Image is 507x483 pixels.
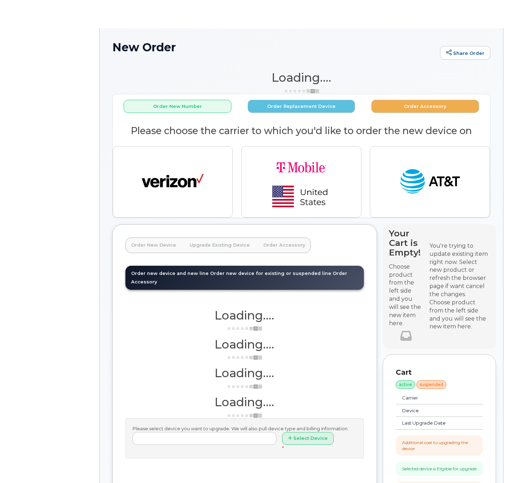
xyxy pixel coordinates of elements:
[402,439,477,452] div: Additional cost to upgrading the device
[113,126,490,136] h2: Please choose the carrier to which you'd like to order the new device on
[399,166,461,198] img: at_t-fb3d24644a45acc70fc72cc47ce214d34099dfd970ee3ae2334e4251f9d920fd.png
[258,237,311,253] a: Order Accessory
[402,466,477,472] div: Selected device is Eligible for upgrade
[142,166,204,198] img: verizon-ab2890fd1dd4a6c9cf5f392cd2db4626a3dae38ee8226e09bcb5c993c4c79f81.png
[396,392,467,404] td: Carrier
[210,271,331,276] span: Order new device for existing or suspended line
[389,263,423,328] p: Choose product from the left side and you will see the new item here.
[112,41,436,53] h1: New Order
[112,71,490,84] h1: Loading....
[429,242,490,299] div: You're trying to update existing item right now. Select new product or refresh the browser page i...
[252,152,351,212] img: t-mobile-78392d334a420d5b7f0e63d4fa81f6287a21d394dc80d677554bb55bbab1186f.png
[227,413,262,418] img: ajax-loader-3a6953c30dc77f0bf724df975f13086db4f4c1262e45940f03d1251963f1bf2e.gif
[227,355,262,360] img: ajax-loader-3a6953c30dc77f0bf724df975f13086db4f4c1262e45940f03d1251963f1bf2e.gif
[227,326,262,331] img: ajax-loader-3a6953c30dc77f0bf724df975f13086db4f4c1262e45940f03d1251963f1bf2e.gif
[227,384,262,389] img: ajax-loader-3a6953c30dc77f0bf724df975f13086db4f4c1262e45940f03d1251963f1bf2e.gif
[440,46,490,60] a: Share Order
[396,380,415,389] div: active
[131,271,209,276] span: Order new device and new line
[131,271,347,284] span: Order Accessory
[125,396,364,408] h1: Loading....
[396,367,483,378] p: Cart
[125,367,364,379] h1: Loading....
[416,380,446,389] div: suspended
[125,338,364,351] h1: Loading....
[284,88,319,94] img: ajax-loader-3a6953c30dc77f0bf724df975f13086db4f4c1262e45940f03d1251963f1bf2e.gif
[429,299,490,331] div: Choose product from the left side and you will see the new item here.
[371,100,479,113] button: Order Accessory
[248,100,355,113] button: Order Replacement Device
[389,229,423,257] h4: Your Cart is Empty!
[125,237,182,253] a: Order New Device
[396,417,467,430] td: Last Upgrade Date
[282,432,334,445] button: Select Device
[125,309,364,322] h1: Loading....
[396,404,467,417] td: Device
[124,100,231,113] button: Order New Number
[125,418,364,459] div: Please select device you want to upgrade. We will also pull device type and billing information.
[184,237,255,253] a: Upgrade Existing Device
